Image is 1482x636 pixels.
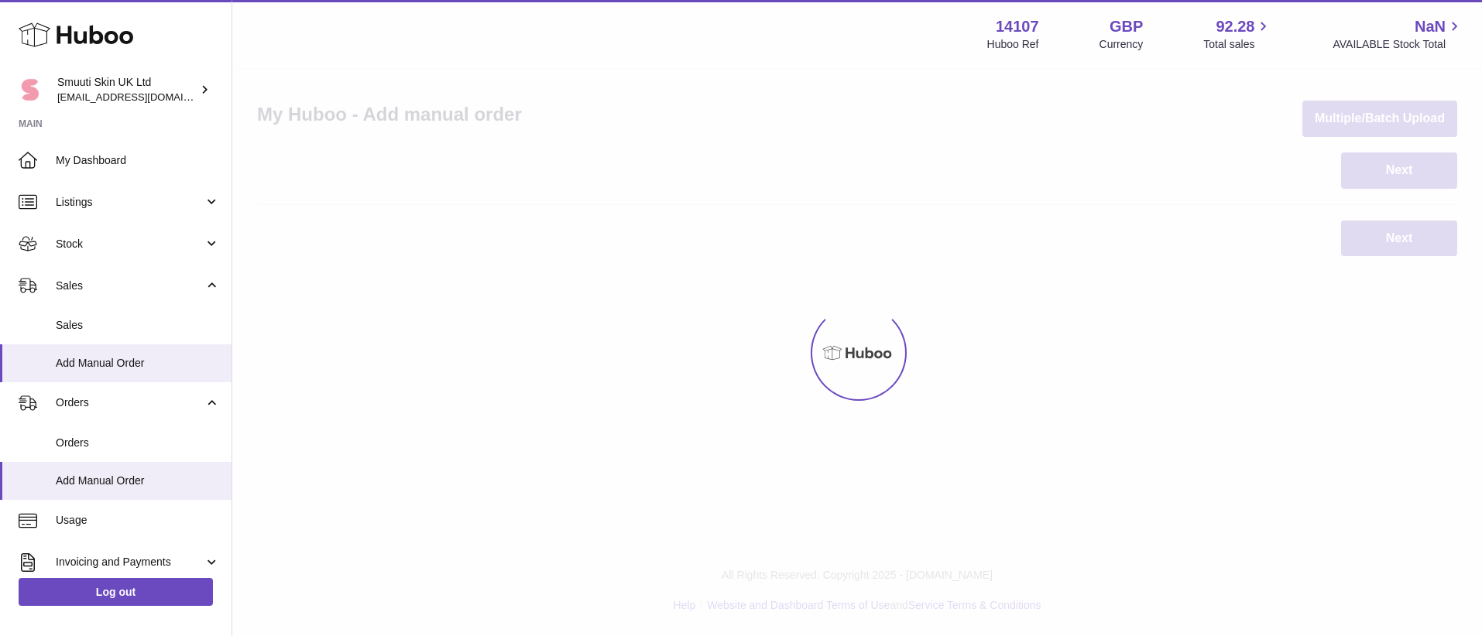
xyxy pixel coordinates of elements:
[56,153,220,168] span: My Dashboard
[56,513,220,528] span: Usage
[1333,16,1463,52] a: NaN AVAILABLE Stock Total
[987,37,1039,52] div: Huboo Ref
[56,318,220,333] span: Sales
[56,279,204,293] span: Sales
[57,91,228,103] span: [EMAIL_ADDRESS][DOMAIN_NAME]
[996,16,1039,37] strong: 14107
[1216,16,1254,37] span: 92.28
[56,237,204,251] span: Stock
[56,474,220,488] span: Add Manual Order
[1203,37,1272,52] span: Total sales
[1333,37,1463,52] span: AVAILABLE Stock Total
[56,195,204,210] span: Listings
[1110,16,1143,37] strong: GBP
[56,436,220,450] span: Orders
[1415,16,1446,37] span: NaN
[19,78,42,101] img: tomi@beautyko.fi
[1099,37,1144,52] div: Currency
[19,578,213,606] a: Log out
[56,395,204,410] span: Orders
[56,555,204,569] span: Invoicing and Payments
[57,75,197,104] div: Smuuti Skin UK Ltd
[56,356,220,371] span: Add Manual Order
[1203,16,1272,52] a: 92.28 Total sales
